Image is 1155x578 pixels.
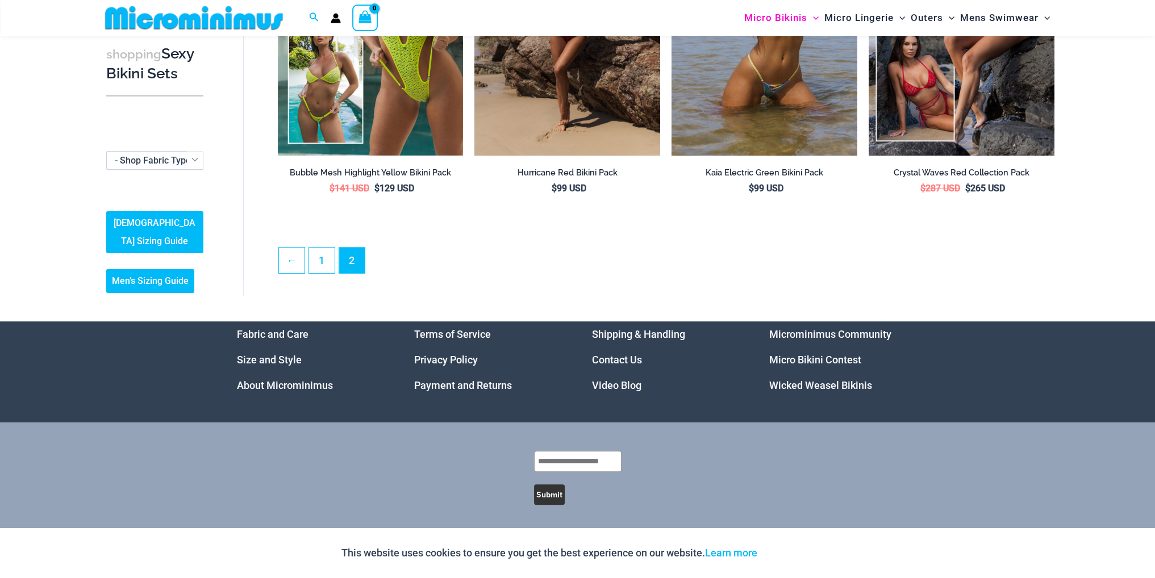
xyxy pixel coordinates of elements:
[592,354,642,366] a: Contact Us
[748,183,783,194] bdi: 99 USD
[740,2,1055,34] nav: Site Navigation
[106,44,203,83] h3: Sexy Bikini Sets
[769,321,919,398] aside: Footer Widget 4
[106,269,194,293] a: Men’s Sizing Guide
[769,321,919,398] nav: Menu
[237,354,302,366] a: Size and Style
[115,155,191,166] span: - Shop Fabric Type
[374,183,414,194] bdi: 129 USD
[705,547,757,559] a: Learn more
[965,183,970,194] span: $
[414,321,564,398] nav: Menu
[414,321,564,398] aside: Footer Widget 2
[920,183,960,194] bdi: 287 USD
[769,328,891,340] a: Microminimus Community
[330,183,369,194] bdi: 141 USD
[352,5,378,31] a: View Shopping Cart, empty
[965,183,1005,194] bdi: 265 USD
[330,183,335,194] span: $
[309,11,319,25] a: Search icon link
[278,167,464,182] a: Bubble Mesh Highlight Yellow Bikini Pack
[592,379,641,391] a: Video Blog
[894,3,905,32] span: Menu Toggle
[309,248,335,273] a: Page 1
[106,47,161,61] span: shopping
[672,167,857,182] a: Kaia Electric Green Bikini Pack
[474,167,660,178] h2: Hurricane Red Bikini Pack
[822,3,908,32] a: Micro LingerieMenu ToggleMenu Toggle
[592,328,685,340] a: Shipping & Handling
[920,183,925,194] span: $
[869,167,1054,178] h2: Crystal Waves Red Collection Pack
[237,321,386,398] aside: Footer Widget 1
[592,321,741,398] aside: Footer Widget 3
[339,248,365,273] span: Page 2
[237,379,333,391] a: About Microminimus
[552,183,586,194] bdi: 99 USD
[911,3,943,32] span: Outers
[741,3,822,32] a: Micro BikinisMenu ToggleMenu Toggle
[552,183,557,194] span: $
[237,328,308,340] a: Fabric and Care
[534,484,565,505] button: Submit
[414,354,478,366] a: Privacy Policy
[101,5,287,31] img: MM SHOP LOGO FLAT
[107,152,203,169] span: - Shop Fabric Type
[414,328,491,340] a: Terms of Service
[943,3,954,32] span: Menu Toggle
[1039,3,1050,32] span: Menu Toggle
[748,183,753,194] span: $
[769,379,872,391] a: Wicked Weasel Bikinis
[278,247,1054,280] nav: Product Pagination
[824,3,894,32] span: Micro Lingerie
[960,3,1039,32] span: Mens Swimwear
[957,3,1053,32] a: Mens SwimwearMenu ToggleMenu Toggle
[807,3,819,32] span: Menu Toggle
[769,354,861,366] a: Micro Bikini Contest
[278,167,464,178] h2: Bubble Mesh Highlight Yellow Bikini Pack
[592,321,741,398] nav: Menu
[106,151,203,170] span: - Shop Fabric Type
[672,167,857,178] h2: Kaia Electric Green Bikini Pack
[279,248,305,273] a: ←
[744,3,807,32] span: Micro Bikinis
[474,167,660,182] a: Hurricane Red Bikini Pack
[331,13,341,23] a: Account icon link
[341,545,757,562] p: This website uses cookies to ensure you get the best experience on our website.
[106,211,203,253] a: [DEMOGRAPHIC_DATA] Sizing Guide
[908,3,957,32] a: OutersMenu ToggleMenu Toggle
[374,183,380,194] span: $
[237,321,386,398] nav: Menu
[766,539,814,567] button: Accept
[414,379,512,391] a: Payment and Returns
[869,167,1054,182] a: Crystal Waves Red Collection Pack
